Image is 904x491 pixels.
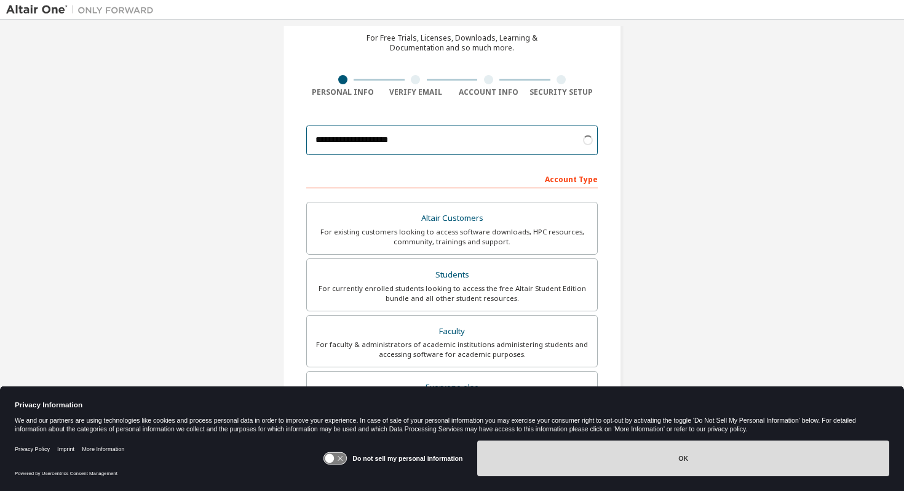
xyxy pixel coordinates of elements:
[314,379,590,396] div: Everyone else
[314,284,590,303] div: For currently enrolled students looking to access the free Altair Student Edition bundle and all ...
[452,87,525,97] div: Account Info
[314,227,590,247] div: For existing customers looking to access software downloads, HPC resources, community, trainings ...
[367,33,537,53] div: For Free Trials, Licenses, Downloads, Learning & Documentation and so much more.
[314,340,590,359] div: For faculty & administrators of academic institutions administering students and accessing softwa...
[314,210,590,227] div: Altair Customers
[314,323,590,340] div: Faculty
[306,169,598,188] div: Account Type
[525,87,598,97] div: Security Setup
[353,11,552,26] div: Create an Altair One Account
[6,4,160,16] img: Altair One
[306,87,379,97] div: Personal Info
[379,87,453,97] div: Verify Email
[314,266,590,284] div: Students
